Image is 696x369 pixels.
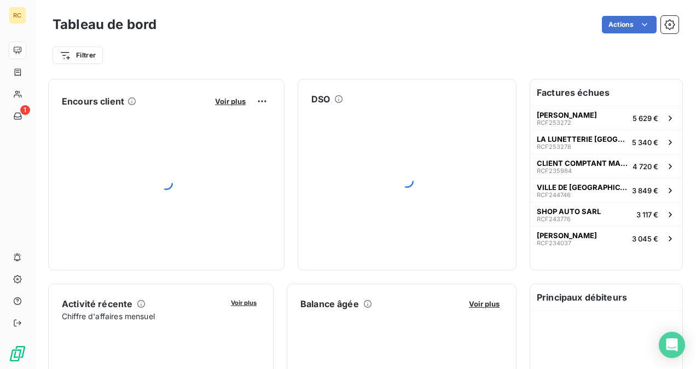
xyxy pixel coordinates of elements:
span: [PERSON_NAME] [537,231,597,240]
h6: DSO [311,93,330,106]
span: RCF253272 [537,119,571,126]
span: 3 117 € [636,210,658,219]
button: VILLE DE [GEOGRAPHIC_DATA] DIRECTION DES SPORTSRCF2447463 849 € [530,178,682,202]
button: Voir plus [228,297,260,307]
div: Open Intercom Messenger [659,332,685,358]
span: RCF235984 [537,168,572,174]
button: CLIENT COMPTANT MADARCF2359844 720 € [530,154,682,178]
span: [PERSON_NAME] [537,111,597,119]
span: RCF243776 [537,216,571,222]
span: VILLE DE [GEOGRAPHIC_DATA] DIRECTION DES SPORTS [537,183,628,192]
span: Voir plus [231,299,257,307]
span: 3 045 € [632,234,658,243]
span: RCF234037 [537,240,571,246]
button: [PERSON_NAME]RCF2532725 629 € [530,106,682,130]
span: Chiffre d'affaires mensuel [62,310,223,322]
h6: Balance âgée [300,297,359,310]
span: SHOP AUTO SARL [537,207,601,216]
button: Voir plus [466,299,503,309]
h6: Principaux débiteurs [530,284,682,310]
img: Logo LeanPay [9,345,26,362]
button: Actions [602,16,657,33]
h6: Encours client [62,95,124,108]
h3: Tableau de bord [53,15,156,34]
span: Voir plus [215,97,246,106]
button: [PERSON_NAME]RCF2340373 045 € [530,226,682,250]
h6: Activité récente [62,297,132,310]
span: 4 720 € [633,162,658,171]
span: LA LUNETTERIE [GEOGRAPHIC_DATA] GIE [537,135,628,143]
button: LA LUNETTERIE [GEOGRAPHIC_DATA] GIERCF2532785 340 € [530,130,682,154]
button: SHOP AUTO SARLRCF2437763 117 € [530,202,682,226]
button: Filtrer [53,47,103,64]
span: 3 849 € [632,186,658,195]
span: 5 629 € [633,114,658,123]
button: Voir plus [212,96,249,106]
span: RCF244746 [537,192,571,198]
h6: Factures échues [530,79,682,106]
span: Voir plus [469,299,500,308]
div: RC [9,7,26,24]
span: RCF253278 [537,143,571,150]
span: 1 [20,105,30,115]
span: CLIENT COMPTANT MADA [537,159,628,168]
span: 5 340 € [632,138,658,147]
